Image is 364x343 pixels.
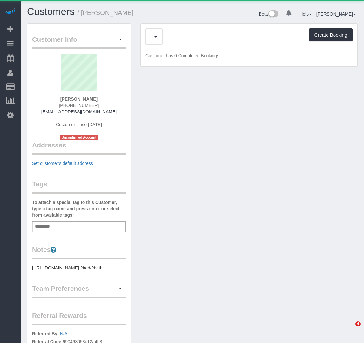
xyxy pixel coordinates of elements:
[56,122,102,127] span: Customer since [DATE]
[60,96,98,102] strong: [PERSON_NAME]
[309,28,353,42] button: Create Booking
[27,6,75,17] a: Customers
[41,109,117,114] a: [EMAIL_ADDRESS][DOMAIN_NAME]
[32,179,126,194] legend: Tags
[316,11,356,17] a: [PERSON_NAME]
[355,321,361,326] span: 4
[60,135,98,140] span: Unconfirmed Account
[268,10,278,18] img: New interface
[4,6,17,15] img: Automaid Logo
[32,284,126,298] legend: Team Preferences
[32,245,126,259] legend: Notes
[32,35,126,49] legend: Customer Info
[145,53,353,59] p: Customer has 0 Completed Bookings
[78,9,134,16] small: / [PERSON_NAME]
[300,11,312,17] a: Help
[32,161,93,166] a: Set customer's default address
[32,331,59,337] label: Referred By:
[32,311,126,325] legend: Referral Rewards
[59,103,99,108] span: [PHONE_NUMBER]
[259,11,279,17] a: Beta
[32,265,126,271] pre: [URL][DOMAIN_NAME] 2bed/2bath
[342,321,358,337] iframe: Intercom live chat
[32,199,126,218] label: To attach a special tag to this Customer, type a tag name and press enter or select from availabl...
[60,331,67,336] a: N/A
